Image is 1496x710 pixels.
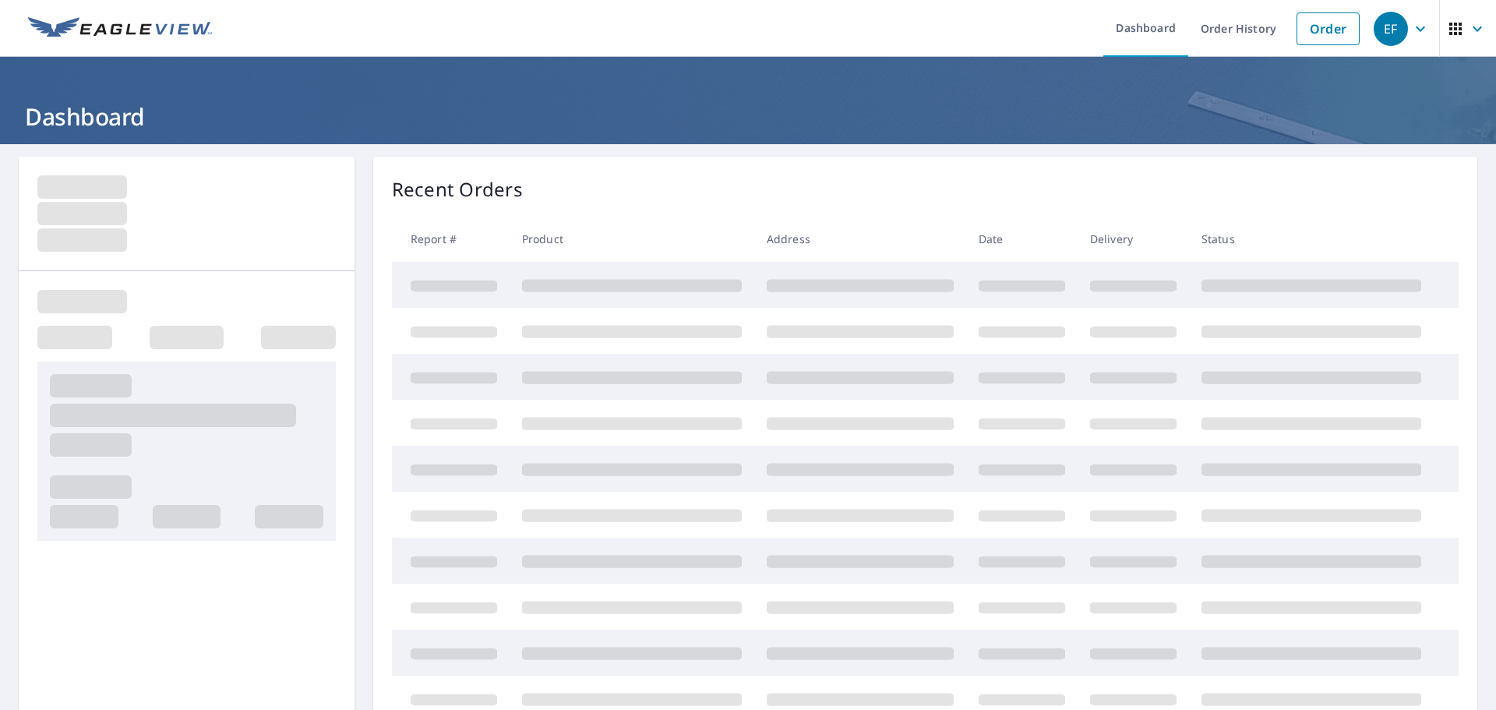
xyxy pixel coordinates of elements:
[1297,12,1360,45] a: Order
[966,216,1078,262] th: Date
[1189,216,1434,262] th: Status
[19,101,1477,132] h1: Dashboard
[1078,216,1189,262] th: Delivery
[754,216,966,262] th: Address
[28,17,212,41] img: EV Logo
[1374,12,1408,46] div: EF
[392,216,510,262] th: Report #
[392,175,523,203] p: Recent Orders
[510,216,754,262] th: Product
